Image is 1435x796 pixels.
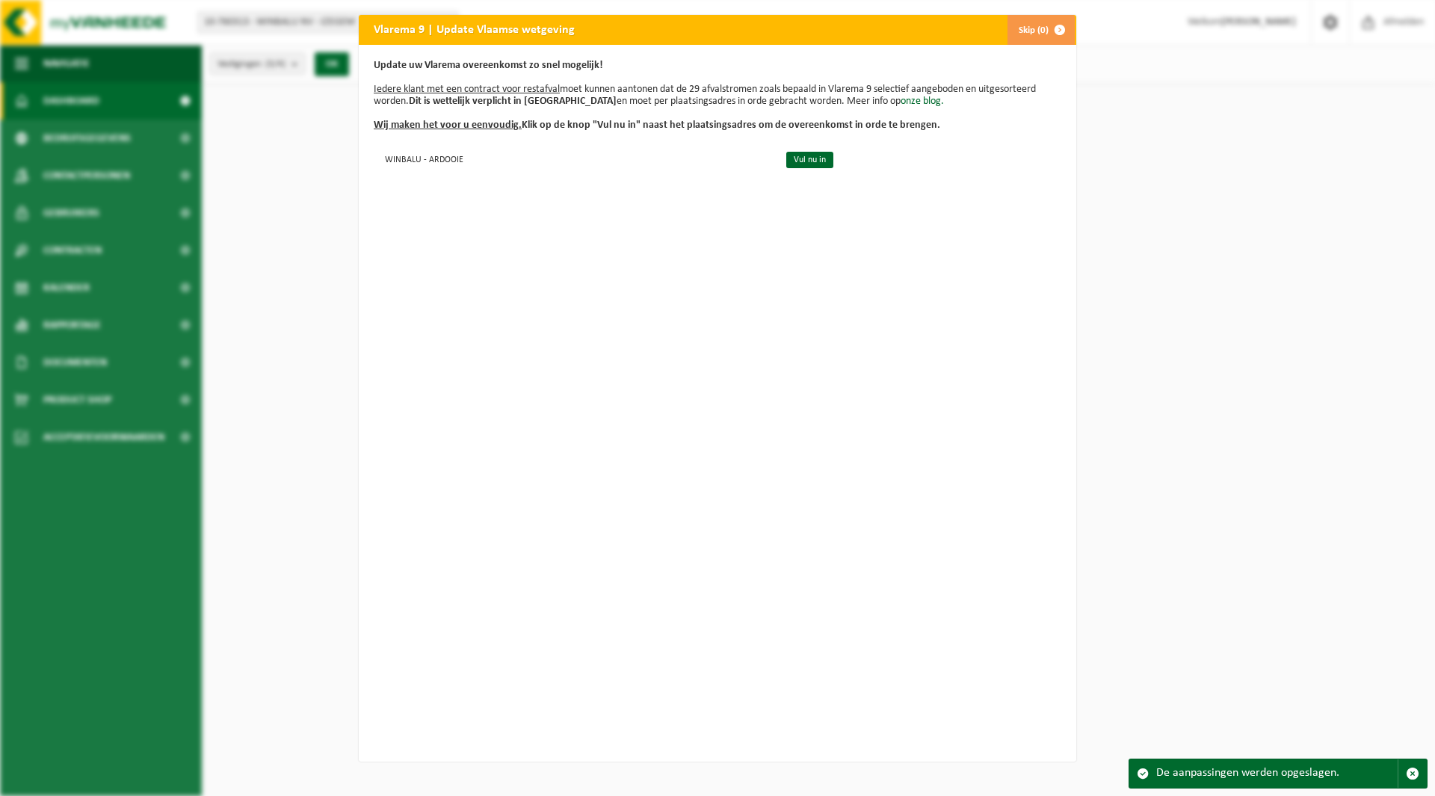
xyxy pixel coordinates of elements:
u: Iedere klant met een contract voor restafval [374,84,560,95]
b: Klik op de knop "Vul nu in" naast het plaatsingsadres om de overeenkomst in orde te brengen. [374,120,940,131]
a: onze blog. [901,96,944,107]
h2: Vlarema 9 | Update Vlaamse wetgeving [359,15,590,43]
a: Vul nu in [786,152,833,168]
b: Dit is wettelijk verplicht in [GEOGRAPHIC_DATA] [409,96,617,107]
button: Skip (0) [1007,15,1075,45]
u: Wij maken het voor u eenvoudig. [374,120,522,131]
p: moet kunnen aantonen dat de 29 afvalstromen zoals bepaald in Vlarema 9 selectief aangeboden en ui... [374,60,1061,132]
td: WINBALU - ARDOOIE [374,146,774,171]
b: Update uw Vlarema overeenkomst zo snel mogelijk! [374,60,603,71]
